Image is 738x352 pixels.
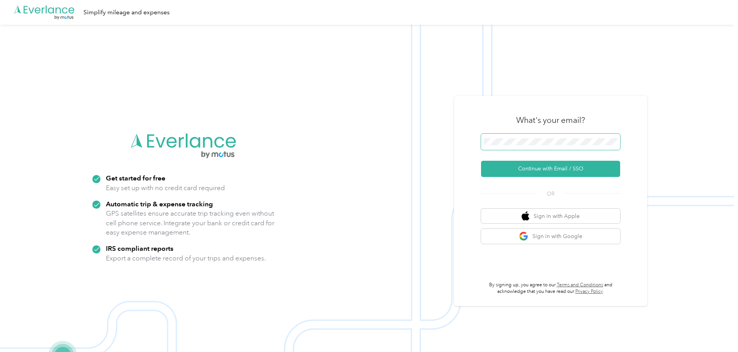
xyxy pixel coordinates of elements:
[106,174,165,182] strong: Get started for free
[519,231,529,241] img: google logo
[106,209,275,237] p: GPS satellites ensure accurate trip tracking even without cell phone service. Integrate your bank...
[522,211,529,221] img: apple logo
[481,161,620,177] button: Continue with Email / SSO
[106,253,266,263] p: Export a complete record of your trips and expenses.
[516,115,585,126] h3: What's your email?
[481,229,620,244] button: google logoSign in with Google
[106,183,225,193] p: Easy set up with no credit card required
[106,244,173,252] strong: IRS compliant reports
[575,289,603,294] a: Privacy Policy
[481,209,620,224] button: apple logoSign in with Apple
[106,200,213,208] strong: Automatic trip & expense tracking
[481,282,620,295] p: By signing up, you agree to our and acknowledge that you have read our .
[83,8,170,17] div: Simplify mileage and expenses
[537,190,564,198] span: OR
[557,282,603,288] a: Terms and Conditions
